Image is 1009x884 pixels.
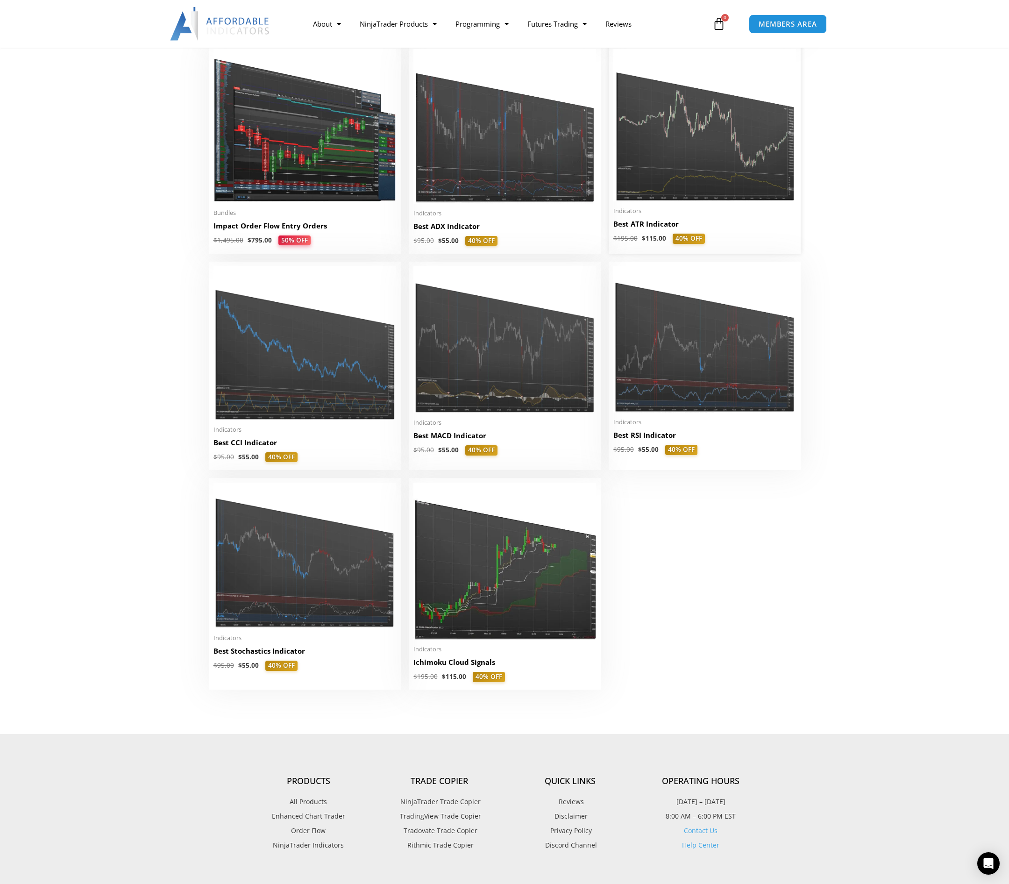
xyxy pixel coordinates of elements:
[265,452,298,463] span: 40% OFF
[442,672,446,681] span: $
[238,661,242,670] span: $
[243,839,374,851] a: NinjaTrader Indicators
[473,672,505,682] span: 40% OFF
[749,14,827,34] a: MEMBERS AREA
[682,841,719,849] a: Help Center
[413,672,417,681] span: $
[265,661,298,671] span: 40% OFF
[273,839,344,851] span: NinjaTrader Indicators
[213,426,396,434] span: Indicators
[977,852,1000,875] div: Open Intercom Messenger
[413,221,596,231] h2: Best ADX Indicator
[413,419,596,427] span: Indicators
[213,661,234,670] bdi: 95.00
[721,14,729,21] span: 0
[504,776,635,786] h4: Quick Links
[374,825,504,837] a: Tradovate Trade Copier
[673,234,705,244] span: 40% OFF
[238,453,259,461] bdi: 55.00
[213,221,396,235] a: Impact Order Flow Entry Orders
[613,266,796,413] img: Best RSI Indicator
[213,438,396,452] a: Best CCI Indicator
[613,219,796,229] h2: Best ATR Indicator
[398,796,481,808] span: NinjaTrader Trade Copier
[613,430,796,440] h2: Best RSI Indicator
[504,839,635,851] a: Discord Channel
[238,661,259,670] bdi: 55.00
[438,236,442,245] span: $
[278,235,311,246] span: 50% OFF
[635,776,766,786] h4: Operating Hours
[398,810,481,822] span: TradingView Trade Copier
[596,13,641,35] a: Reviews
[413,266,596,413] img: Best MACD Indicator
[272,810,345,822] span: Enhanced Chart Trader
[304,13,710,35] nav: Menu
[548,825,592,837] span: Privacy Policy
[304,13,350,35] a: About
[374,796,504,808] a: NinjaTrader Trade Copier
[213,453,217,461] span: $
[638,445,659,454] bdi: 55.00
[243,810,374,822] a: Enhanced Chart Trader
[613,418,796,426] span: Indicators
[413,236,434,245] bdi: 95.00
[290,796,327,808] span: All Products
[638,445,642,454] span: $
[374,776,504,786] h4: Trade Copier
[518,13,596,35] a: Futures Trading
[350,13,446,35] a: NinjaTrader Products
[213,634,396,642] span: Indicators
[613,49,796,202] img: Best ATR Indicator
[213,646,396,656] h2: Best Stochastics Indicator
[213,438,396,448] h2: Best CCI Indicator
[401,825,477,837] span: Tradovate Trade Copier
[504,796,635,808] a: Reviews
[446,13,518,35] a: Programming
[413,446,434,454] bdi: 95.00
[438,446,459,454] bdi: 55.00
[248,236,251,244] span: $
[642,234,646,242] span: $
[613,207,796,215] span: Indicators
[413,209,596,217] span: Indicators
[374,810,504,822] a: TradingView Trade Copier
[438,446,442,454] span: $
[213,236,243,244] bdi: 1,495.00
[465,236,497,246] span: 40% OFF
[635,810,766,822] p: 8:00 AM – 6:00 PM EST
[213,221,396,231] h2: Impact Order Flow Entry Orders
[413,657,596,667] h2: Ichimoku Cloud Signals
[759,21,817,28] span: MEMBERS AREA
[504,810,635,822] a: Disclaimer
[213,209,396,217] span: Bundles
[243,776,374,786] h4: Products
[213,483,396,628] img: Best Stochastics Indicator
[665,445,697,455] span: 40% OFF
[504,825,635,837] a: Privacy Policy
[413,672,438,681] bdi: 195.00
[170,7,270,41] img: LogoAI | Affordable Indicators – NinjaTrader
[213,236,217,244] span: $
[413,236,417,245] span: $
[442,672,466,681] bdi: 115.00
[613,234,617,242] span: $
[613,219,796,234] a: Best ATR Indicator
[213,661,217,670] span: $
[413,645,596,653] span: Indicators
[413,431,596,445] a: Best MACD Indicator
[613,445,617,454] span: $
[243,796,374,808] a: All Products
[213,453,234,461] bdi: 95.00
[684,826,718,835] a: Contact Us
[642,234,666,242] bdi: 115.00
[248,236,272,244] bdi: 795.00
[613,430,796,445] a: Best RSI Indicator
[413,431,596,441] h2: Best MACD Indicator
[556,796,584,808] span: Reviews
[413,221,596,236] a: Best ADX Indicator
[213,49,396,203] img: Impact Order Flow Entry Orders
[243,825,374,837] a: Order Flow
[213,266,396,420] img: Best CCI Indicator
[374,839,504,851] a: Rithmic Trade Copier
